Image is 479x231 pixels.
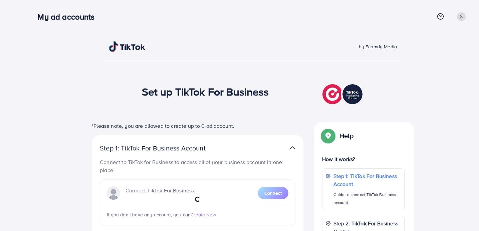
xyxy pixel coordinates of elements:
[289,143,295,153] img: TikTok partner
[339,132,353,140] p: Help
[333,172,401,188] p: Step 1: TikTok For Business Account
[322,155,405,163] p: How it works?
[333,191,401,207] p: Guide to connect TikTok Business account
[359,43,397,50] span: by Ecomdy Media
[322,83,364,106] img: TikTok partner
[322,130,334,142] img: Popup guide
[37,12,100,22] h3: My ad accounts
[92,122,303,130] p: *Please note, you are allowed to create up to 0 ad account.
[142,85,269,98] h1: Set up TikTok For Business
[100,144,227,152] p: Step 1: TikTok For Business Account
[109,41,146,52] img: TikTok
